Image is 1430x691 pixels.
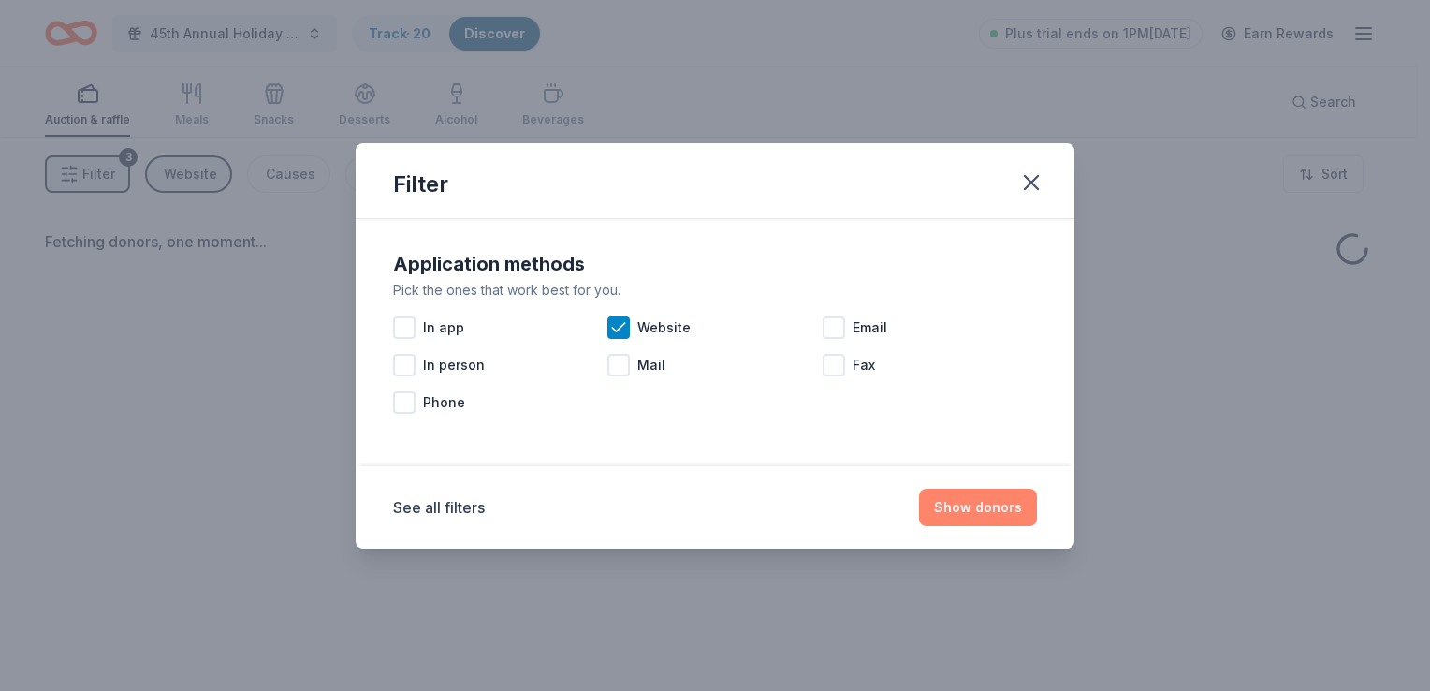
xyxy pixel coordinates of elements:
button: See all filters [393,496,485,519]
span: Website [637,316,691,339]
span: Mail [637,354,665,376]
button: Show donors [919,489,1037,526]
div: Pick the ones that work best for you. [393,279,1037,301]
div: Application methods [393,249,1037,279]
span: Email [853,316,887,339]
span: Phone [423,391,465,414]
div: Filter [393,169,448,199]
span: Fax [853,354,875,376]
span: In person [423,354,485,376]
span: In app [423,316,464,339]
